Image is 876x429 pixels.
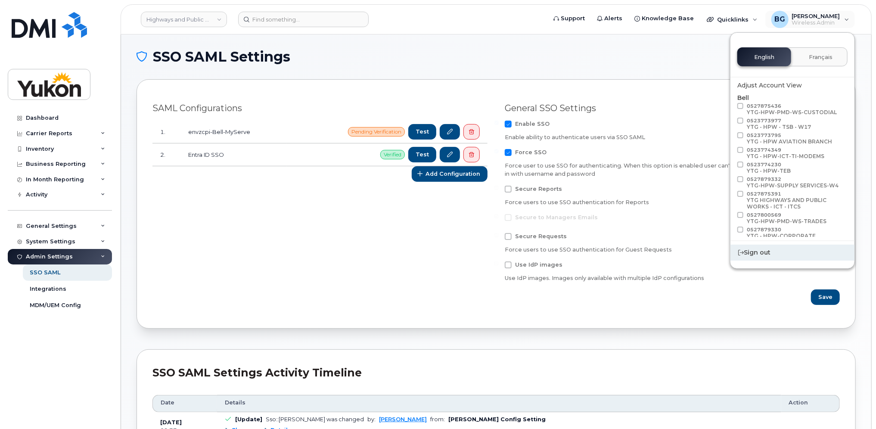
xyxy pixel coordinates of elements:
[747,218,826,224] div: YTG-HPW-PMD-W5-TRADES
[416,150,429,159] span: Test
[494,214,499,218] input: Secure to Managers Emails
[152,121,181,143] td: 1.
[809,54,833,61] span: Français
[505,246,840,254] div: Force users to use SSO authentication for Guest Requests
[747,132,832,145] span: 0523773795
[408,147,436,162] button: Test
[153,50,290,63] span: SSO SAML Settings
[367,416,376,423] span: by:
[730,245,854,261] div: Sign out
[494,149,499,153] input: Force SSO
[505,274,840,282] div: Use IdP images. Images only available with multiple IdP configurations
[515,261,562,268] span: Use IdP images
[181,121,287,143] td: envzcpi-Bell-MyServe
[416,127,429,136] span: Test
[818,293,833,301] span: Save
[505,103,840,114] div: General SSO Settings
[747,233,845,246] div: YTG - HPW-CORPORATE SERVICES-HR-W-3F
[781,395,840,412] th: Action
[747,212,826,224] span: 0527800569
[737,93,848,262] div: Bell
[412,166,488,182] button: Add Configuration
[515,233,567,239] span: Secure Requests
[152,103,488,114] div: SAML Configurations
[747,124,811,130] div: YTG - HPW - TSB - W17
[152,143,181,166] td: 2.
[494,121,499,125] input: Enable SSO
[505,162,840,178] div: Force user to use SSO for authenticating. When this option is enabled user can't use form based a...
[161,399,174,407] span: Date
[737,81,848,90] div: Adjust Account View
[379,416,427,423] a: [PERSON_NAME]
[494,186,499,190] input: Secure Reports
[515,214,598,221] span: Secure to Managers Emails
[160,419,182,426] b: [DATE]
[747,138,832,145] div: YTG - HPW AVIATION BRANCH
[380,150,405,159] span: Verified
[348,127,405,137] span: Pending Verification
[494,233,499,237] input: Secure Requests
[235,416,262,423] b: [Update]
[408,124,436,140] button: Test
[515,186,562,192] span: Secure Reports
[515,121,550,127] span: Enable SSO
[505,134,840,141] div: Enable ability to authenticate users via SSO SAML
[747,191,845,210] span: 0527875391
[747,103,837,115] span: 0527875436
[448,416,546,423] b: [PERSON_NAME] Config Setting
[747,182,839,189] div: YTG-HPW-SUPPLY SERVICES-W4
[747,227,845,246] span: 0527879330
[505,199,840,206] div: Force users to use SSO authentication for Reports
[426,170,480,178] span: Add Configuration
[811,289,840,305] button: Save
[515,149,547,155] span: Force SSO
[747,118,811,130] span: 0523773977
[747,153,824,159] div: YTG - HPW-ICT-TI-MODEMS
[747,147,824,159] span: 0523774349
[747,197,845,210] div: YTG HIGHWAYS AND PUBLIC WORKS - ICT - ITCS
[747,109,837,115] div: YTG-HPW-PMD-W5-CUSTODIAL
[225,399,245,407] span: Details
[266,416,364,423] div: Sso::[PERSON_NAME] was changed
[430,416,445,423] span: from:
[152,365,840,381] div: SSO SAML Settings Activity Timeline
[747,168,791,174] div: YTG - HPW-TEB
[747,176,839,189] span: 0527879332
[494,261,499,266] input: Use IdP images
[747,162,791,174] span: 0523774230
[181,143,287,166] td: Entra ID SSO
